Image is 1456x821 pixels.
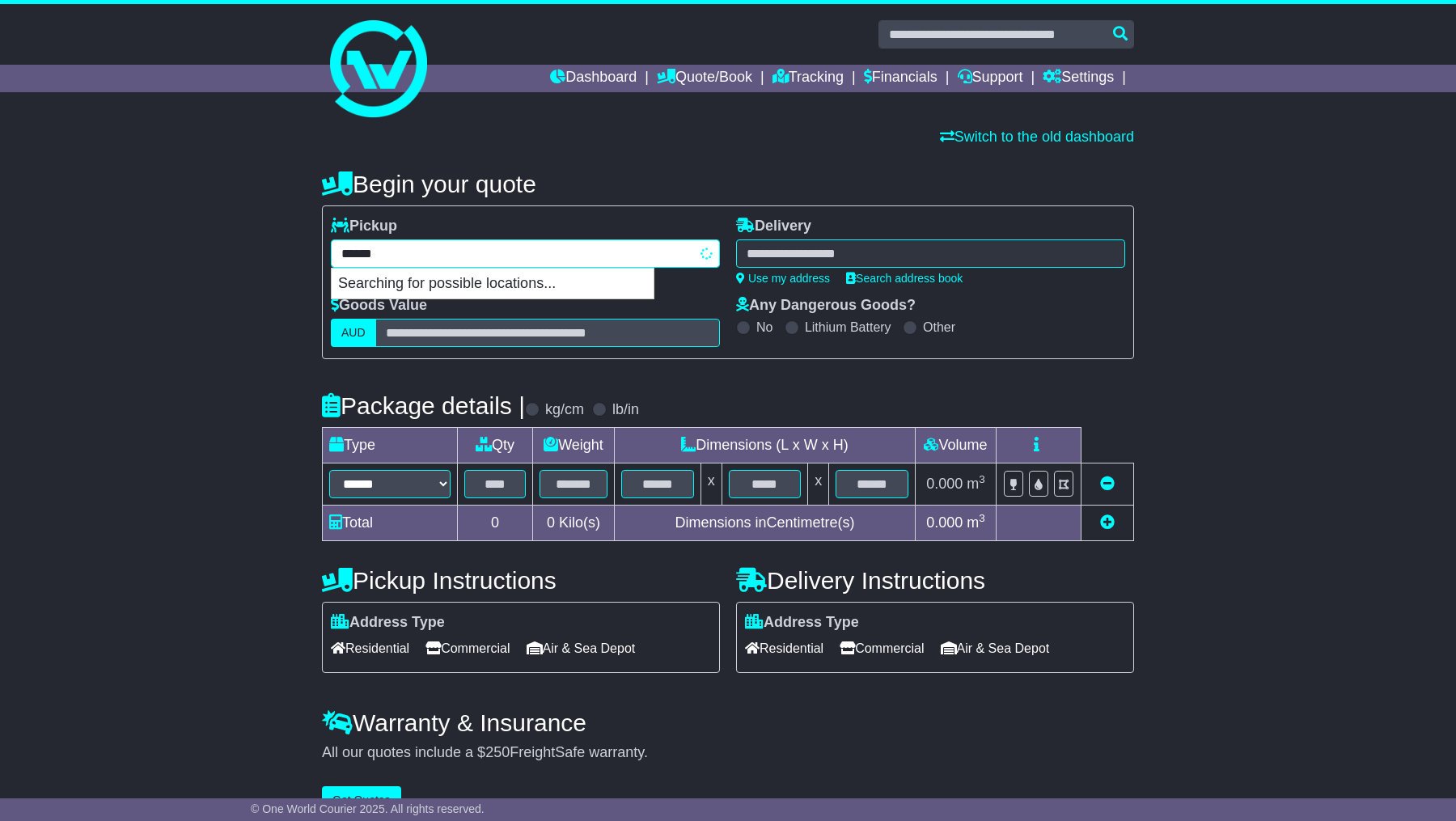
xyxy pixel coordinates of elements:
span: Residential [745,636,823,661]
td: Kilo(s) [533,506,615,541]
span: © One World Courier 2025. All rights reserved. [251,802,485,815]
label: Address Type [331,614,445,632]
td: Weight [533,428,615,463]
a: Quote/Book [657,65,752,92]
td: Type [323,428,458,463]
p: Searching for possible locations... [332,269,654,299]
label: Pickup [331,218,397,235]
sup: 3 [979,473,985,485]
a: Financials [864,65,938,92]
td: Dimensions in Centimetre(s) [614,506,915,541]
label: Address Type [745,614,859,632]
a: Support [958,65,1023,92]
a: Add new item [1100,514,1115,531]
label: Goods Value [331,297,427,315]
a: Search address book [846,272,963,285]
a: Switch to the old dashboard [940,129,1134,145]
sup: 3 [979,512,985,524]
span: 250 [485,744,510,760]
span: m [967,476,985,492]
td: x [808,463,829,506]
td: Dimensions (L x W x H) [614,428,915,463]
span: Commercial [425,636,510,661]
td: Qty [458,428,533,463]
label: Lithium Battery [805,320,891,335]
span: Commercial [840,636,924,661]
label: Other [923,320,955,335]
h4: Delivery Instructions [736,567,1134,594]
span: m [967,514,985,531]
td: Total [323,506,458,541]
label: Delivery [736,218,811,235]
h4: Package details | [322,392,525,419]
a: Tracking [772,65,844,92]
td: Volume [915,428,996,463]
span: 0 [547,514,555,531]
span: Air & Sea Depot [527,636,636,661]
div: All our quotes include a $ FreightSafe warranty. [322,744,1134,762]
label: AUD [331,319,376,347]
span: Air & Sea Depot [941,636,1050,661]
label: Any Dangerous Goods? [736,297,916,315]
span: 0.000 [926,514,963,531]
typeahead: Please provide city [331,239,720,268]
a: Dashboard [550,65,637,92]
h4: Pickup Instructions [322,567,720,594]
a: Use my address [736,272,830,285]
a: Remove this item [1100,476,1115,492]
a: Settings [1043,65,1114,92]
h4: Begin your quote [322,171,1134,197]
td: x [700,463,722,506]
span: 0.000 [926,476,963,492]
span: Residential [331,636,409,661]
h4: Warranty & Insurance [322,709,1134,736]
label: No [756,320,772,335]
label: lb/in [612,401,639,419]
button: Get Quotes [322,786,401,815]
label: kg/cm [545,401,584,419]
td: 0 [458,506,533,541]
